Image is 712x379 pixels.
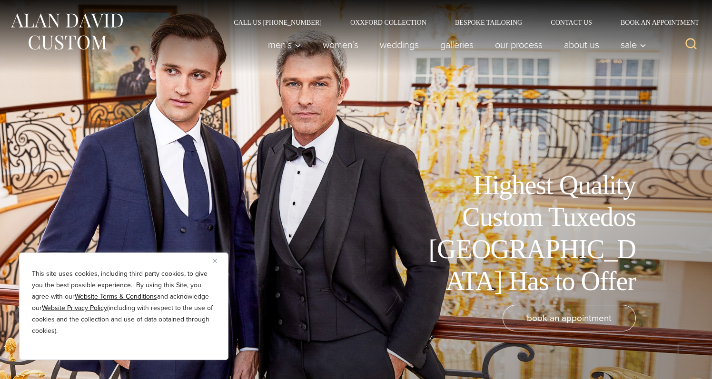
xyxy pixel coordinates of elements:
a: Oxxford Collection [336,19,441,26]
a: weddings [369,35,430,54]
a: Bespoke Tailoring [441,19,536,26]
h1: Highest Quality Custom Tuxedos [GEOGRAPHIC_DATA] Has to Offer [422,169,636,297]
span: book an appointment [527,311,612,325]
a: book an appointment [503,305,636,331]
a: About Us [554,35,610,54]
a: Our Process [485,35,554,54]
span: Men’s [268,40,301,49]
button: View Search Form [680,33,702,56]
nav: Primary Navigation [257,35,652,54]
nav: Secondary Navigation [219,19,702,26]
a: Women’s [312,35,369,54]
a: Book an Appointment [606,19,702,26]
a: Website Privacy Policy [42,303,107,313]
a: Call Us [PHONE_NUMBER] [219,19,336,26]
img: Close [213,259,217,263]
a: Contact Us [536,19,606,26]
img: Alan David Custom [10,10,124,53]
button: Close [213,255,224,266]
p: This site uses cookies, including third party cookies, to give you the best possible experience. ... [32,268,216,337]
a: Website Terms & Conditions [75,292,157,301]
span: Sale [621,40,646,49]
a: Galleries [430,35,485,54]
